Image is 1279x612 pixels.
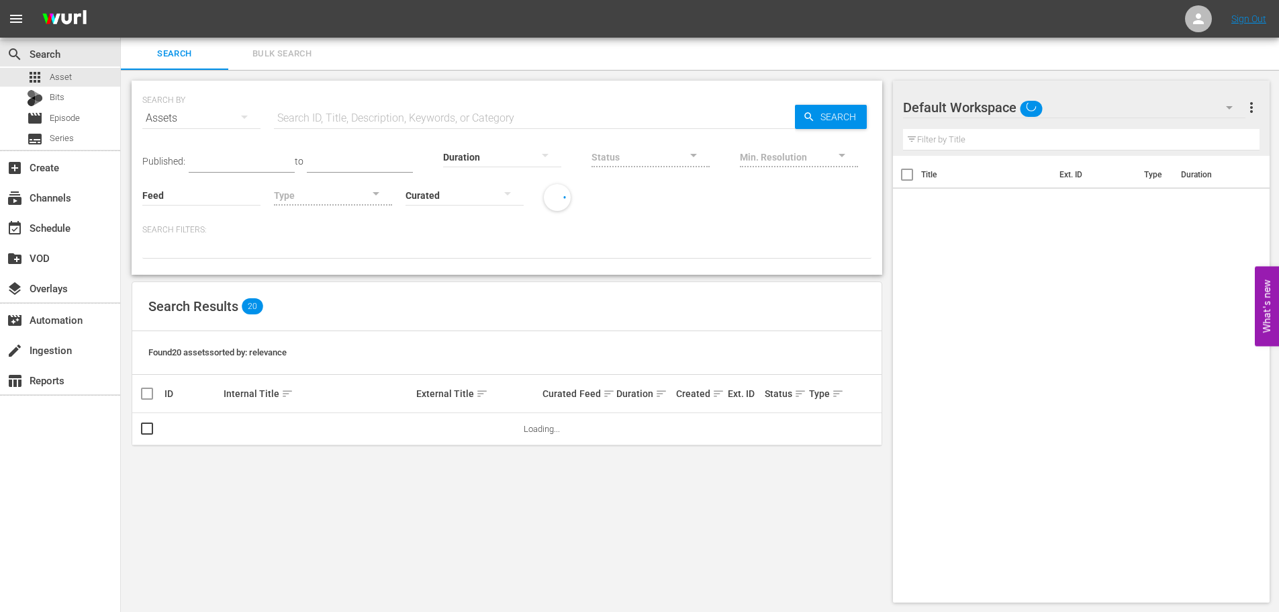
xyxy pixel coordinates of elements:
[7,190,23,206] span: Channels
[1255,266,1279,346] button: Open Feedback Widget
[616,386,671,402] div: Duration
[1051,156,1137,193] th: Ext. ID
[7,160,23,176] span: Create
[8,11,24,27] span: menu
[7,281,23,297] span: Overlays
[27,131,43,147] span: Series
[281,388,293,400] span: sort
[795,105,867,129] button: Search
[676,386,724,402] div: Created
[794,388,806,400] span: sort
[712,388,724,400] span: sort
[27,110,43,126] span: Episode
[1136,156,1173,193] th: Type
[50,71,72,84] span: Asset
[148,347,287,357] span: Found 20 assets sorted by: relevance
[242,298,263,314] span: 20
[32,3,97,35] img: ans4CAIJ8jUAAAAAAAAAAAAAAAAAAAAAAAAgQb4GAAAAAAAAAAAAAAAAAAAAAAAAJMjXAAAAAAAAAAAAAAAAAAAAAAAAgAT5G...
[655,388,667,400] span: sort
[728,388,761,399] div: Ext. ID
[815,105,867,129] span: Search
[832,388,844,400] span: sort
[164,388,220,399] div: ID
[7,343,23,359] span: Ingestion
[142,156,185,167] span: Published:
[236,46,328,62] span: Bulk Search
[50,112,80,125] span: Episode
[50,132,74,145] span: Series
[148,298,238,314] span: Search Results
[1243,99,1260,116] span: more_vert
[1173,156,1253,193] th: Duration
[7,312,23,329] span: Automation
[295,156,303,167] span: to
[579,386,612,402] div: Feed
[903,89,1245,126] div: Default Workspace
[27,69,43,85] span: Asset
[524,424,560,434] span: Loading...
[7,46,23,62] span: Search
[603,388,615,400] span: sort
[476,388,488,400] span: sort
[921,156,1051,193] th: Title
[542,388,575,399] div: Curated
[7,251,23,267] span: VOD
[1231,13,1266,24] a: Sign Out
[1243,91,1260,124] button: more_vert
[416,386,538,402] div: External Title
[129,46,220,62] span: Search
[7,220,23,236] span: Schedule
[27,90,43,106] div: Bits
[765,386,805,402] div: Status
[50,91,64,104] span: Bits
[224,386,412,402] div: Internal Title
[142,224,871,236] p: Search Filters:
[142,99,260,137] div: Assets
[7,373,23,389] span: Reports
[809,386,835,402] div: Type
